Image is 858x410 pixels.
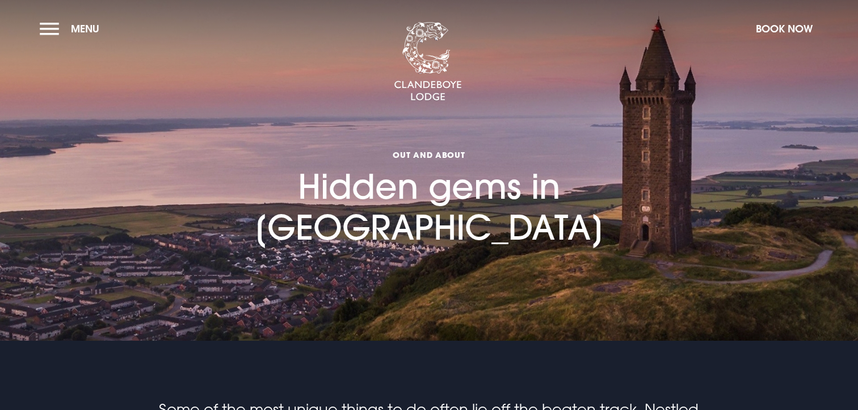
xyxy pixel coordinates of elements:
[40,16,105,41] button: Menu
[71,22,99,35] span: Menu
[202,149,656,160] span: Out and About
[202,99,656,248] h1: Hidden gems in [GEOGRAPHIC_DATA]
[750,16,818,41] button: Book Now
[394,22,462,102] img: Clandeboye Lodge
